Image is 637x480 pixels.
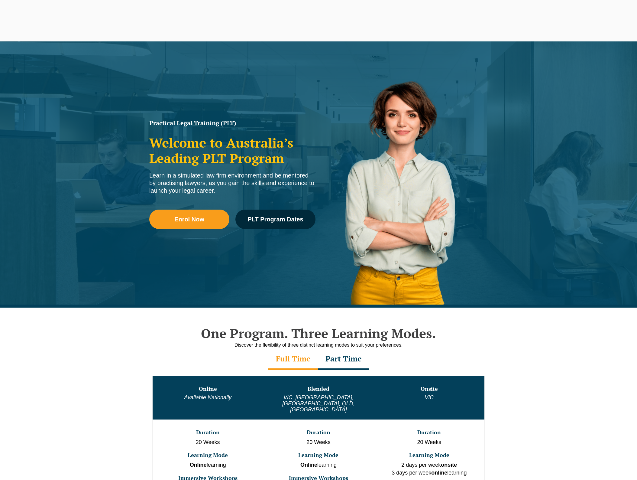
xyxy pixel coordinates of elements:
div: Discover the flexibility of three distinct learning modes to suit your preferences. [146,341,491,349]
strong: online [431,470,447,476]
a: [PERSON_NAME] Centre for Law [14,7,80,35]
span: Enrol Now [174,216,204,222]
h3: Blended [264,386,373,392]
div: Full Time [268,349,318,370]
h3: Duration [264,429,373,436]
h3: Learning Mode [375,452,484,458]
div: Learn in a simulated law firm environment and be mentored by practising lawyers, as you gain the ... [149,172,315,194]
h3: Online [153,386,262,392]
div: Part Time [318,349,369,370]
h2: Welcome to Australia’s Leading PLT Program [149,135,315,166]
h2: One Program. Three Learning Modes. [146,326,491,341]
a: PLT Learning Portal [390,3,425,10]
h1: Practical Legal Training (PLT) [149,120,315,126]
a: Pre-Recorded Webcasts [477,3,519,10]
strong: onsite [441,462,457,468]
a: About Us [574,15,600,41]
a: Enrol Now [149,210,229,229]
h3: Learning Mode [264,452,373,458]
h3: Duration [153,429,262,436]
strong: Online [190,462,207,468]
a: Medicare Billing Course [490,15,544,41]
a: Venue Hire [544,15,574,41]
strong: Online [300,462,317,468]
span: 1300 039 031 [533,4,555,8]
span: PLT Program Dates [247,216,303,222]
a: Traineeship Workshops [438,15,490,41]
h3: Learning Mode [153,452,262,458]
a: Contact [600,15,623,41]
p: 20 Weeks [153,439,262,446]
p: 2 days per week 3 days per week learning [375,461,484,477]
a: 1300 039 031 [531,3,556,10]
p: 20 Weeks [264,439,373,446]
p: 20 Weeks [375,439,484,446]
h3: Duration [375,429,484,436]
em: VIC [425,394,434,400]
a: PLT Program Dates [235,210,315,229]
a: Book CPD Programs [431,3,468,10]
a: CPD Programs [336,15,373,41]
h3: Onsite [375,386,484,392]
p: learning [153,461,262,469]
em: Available Nationally [184,394,231,400]
a: Practical Legal Training [284,15,336,41]
em: VIC, [GEOGRAPHIC_DATA], [GEOGRAPHIC_DATA], QLD, [GEOGRAPHIC_DATA] [282,394,354,413]
a: Practice Management Course [373,15,438,41]
p: learning [264,461,373,469]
